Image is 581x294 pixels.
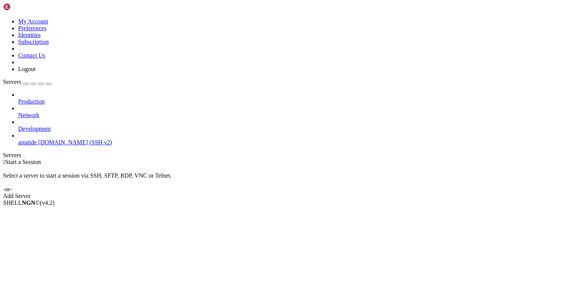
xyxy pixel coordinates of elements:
[18,52,45,59] a: Contact Us
[18,66,36,72] a: Logout
[18,125,51,132] span: Development
[18,98,45,105] span: Production
[18,39,49,45] a: Subscription
[18,139,578,146] a: astatide [DOMAIN_NAME] (SSH v2)
[18,25,47,31] a: Preferences
[18,132,578,146] li: astatide [DOMAIN_NAME] (SSH v2)
[3,166,578,193] div: Select a server to start a session via SSH, SFTP, RDP, VNC or Telnet. -or-
[3,152,578,159] div: Servers
[18,125,578,132] a: Development
[18,105,578,119] li: Network
[3,200,54,206] span: SHELL ©
[18,119,578,132] li: Development
[40,200,55,206] span: 4.2.0
[18,112,39,118] span: Network
[3,3,47,11] img: Shellngn
[18,112,578,119] a: Network
[18,98,578,105] a: Production
[18,18,48,25] a: My Account
[3,159,5,165] span: 
[38,139,112,145] span: [DOMAIN_NAME] (SSH v2)
[3,79,51,85] a: Servers
[22,200,36,206] b: NGN
[3,79,21,85] span: Servers
[18,32,41,38] a: Identities
[3,193,578,200] div: Add Server
[18,91,578,105] li: Production
[18,139,37,145] span: astatide
[5,159,41,165] span: Start a Session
